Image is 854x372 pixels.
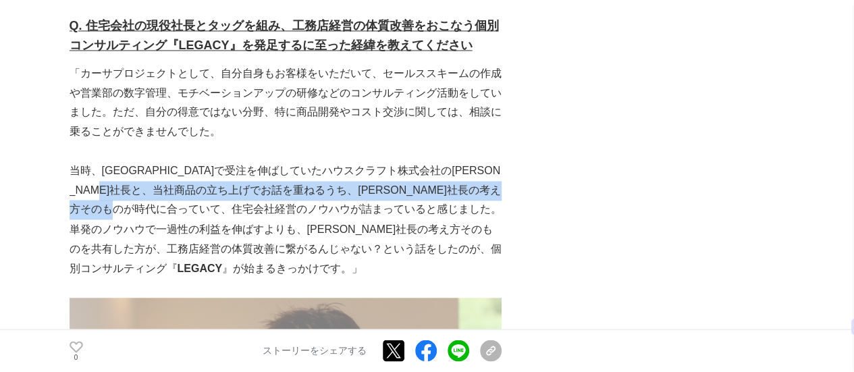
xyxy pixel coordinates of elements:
[178,262,223,273] strong: LEGACY
[70,354,83,361] p: 0
[70,161,502,278] p: 当時、[GEOGRAPHIC_DATA]で受注を伸ばしていたハウスクラフト株式会社の[PERSON_NAME]社長と、当社商品の立ち上げでお話を重ねるうち、[PERSON_NAME]社長の考え方...
[263,345,367,357] p: ストーリーをシェアする
[70,19,499,52] u: Q. 住宅会社の現役社長とタッグを組み、工務店経営の体質改善をおこなう個別コンサルティング『LEGACY』を発足するに至った経緯を教えてください
[70,64,502,142] p: 「カーサプロジェクトとして、自分自身もお客様をいただいて、セールススキームの作成や営業部の数字管理、モチベーションアップの研修などのコンサルティング活動をしていました。ただ、自分の得意ではない分...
